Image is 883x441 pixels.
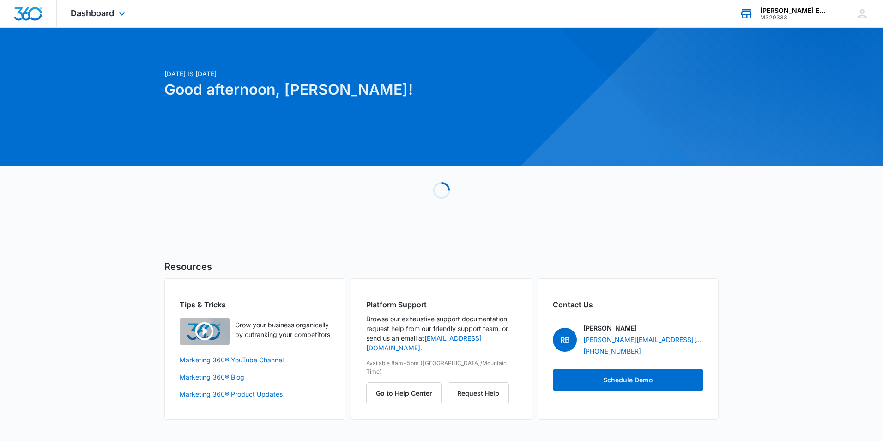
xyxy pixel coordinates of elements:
[366,389,448,397] a: Go to Help Center
[366,359,517,376] p: Available 8am-5pm ([GEOGRAPHIC_DATA]/Mountain Time)
[71,8,114,18] span: Dashboard
[448,389,509,397] a: Request Help
[180,355,330,365] a: Marketing 360® YouTube Channel
[366,382,442,404] button: Go to Help Center
[164,260,719,274] h5: Resources
[553,328,577,352] span: RB
[180,372,330,382] a: Marketing 360® Blog
[164,79,530,101] h1: Good afternoon, [PERSON_NAME]!
[235,320,330,339] p: Grow your business organically by outranking your competitors
[180,299,330,310] h2: Tips & Tricks
[583,323,637,333] p: [PERSON_NAME]
[583,335,703,344] a: [PERSON_NAME][EMAIL_ADDRESS][PERSON_NAME][DOMAIN_NAME]
[448,382,509,404] button: Request Help
[164,69,530,79] p: [DATE] is [DATE]
[366,314,517,353] p: Browse our exhaustive support documentation, request help from our friendly support team, or send...
[553,299,703,310] h2: Contact Us
[760,7,828,14] div: account name
[180,389,330,399] a: Marketing 360® Product Updates
[366,299,517,310] h2: Platform Support
[553,369,703,391] button: Schedule Demo
[760,14,828,21] div: account id
[583,346,641,356] a: [PHONE_NUMBER]
[180,318,230,345] img: Quick Overview Video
